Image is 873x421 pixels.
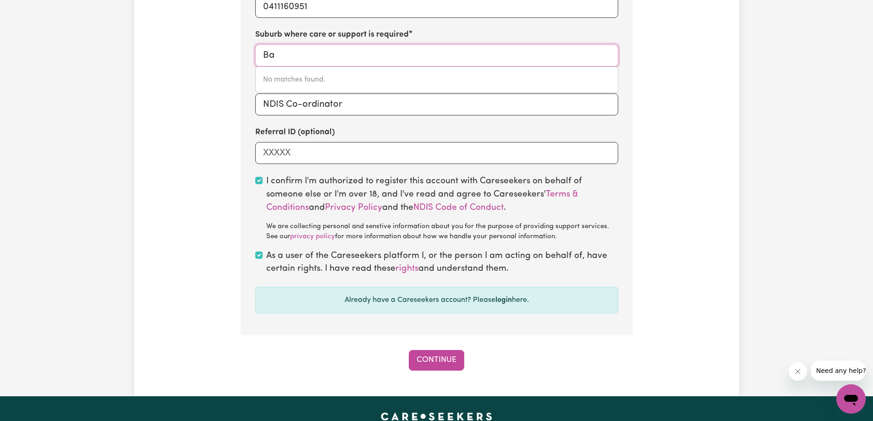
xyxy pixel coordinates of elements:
[255,66,618,93] div: menu-options
[255,29,409,41] label: Suburb where care or support is required
[395,264,418,273] a: rights
[255,93,618,115] input: e.g. Google, word of mouth etc.
[325,203,382,212] a: Privacy Policy
[266,175,618,242] label: I confirm I'm authorized to register this account with Careseekers on behalf of someone else or I...
[255,287,618,313] div: Already have a Careseekers account? Please here.
[255,44,618,66] input: e.g. North Bondi, New South Wales
[266,190,578,212] a: Terms & Conditions
[266,250,618,276] label: As a user of the Careseekers platform I, or the person I am acting on behalf of, have certain rig...
[381,413,492,420] a: Careseekers home page
[495,296,512,304] a: login
[255,126,335,138] label: Referral ID (optional)
[836,384,866,414] iframe: Button to launch messaging window
[290,233,335,240] a: privacy policy
[255,142,618,164] input: XXXXX
[789,362,807,381] iframe: Close message
[811,361,866,381] iframe: Message from company
[409,350,464,370] button: Continue
[413,203,504,212] a: NDIS Code of Conduct
[5,6,55,14] span: Need any help?
[266,222,618,242] div: We are collecting personal and senstive information about you for the purpose of providing suppor...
